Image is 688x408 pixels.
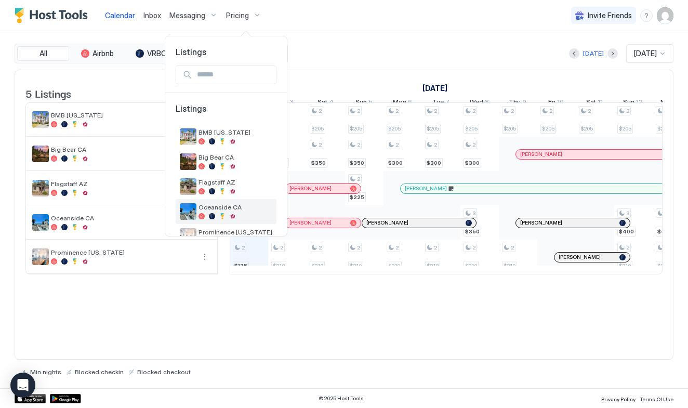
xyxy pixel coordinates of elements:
[180,128,196,145] div: listing image
[180,203,196,220] div: listing image
[193,66,276,84] input: Input Field
[180,153,196,170] div: listing image
[176,103,276,124] span: Listings
[199,228,272,236] span: Prominence [US_STATE]
[180,178,196,195] div: listing image
[199,178,272,186] span: Flagstaff AZ
[199,153,272,161] span: Big Bear CA
[165,47,287,57] span: Listings
[199,128,272,136] span: BMB [US_STATE]
[180,228,196,245] div: listing image
[199,203,272,211] span: Oceanside CA
[10,373,35,398] div: Open Intercom Messenger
